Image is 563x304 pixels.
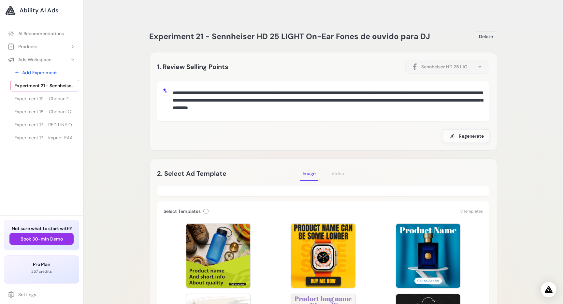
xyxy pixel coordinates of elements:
[149,31,430,41] span: Experiment 21 - Sennheiser HD 25 LIGHT On-Ear Fones de ouvido para DJ
[9,225,74,232] h3: Not sure what to start with?
[9,233,74,245] button: Book 30-min Demo
[14,82,75,89] span: Experiment 21 - Sennheiser HD 25 LIGHT On-Ear Fones de ouvido para DJ
[206,209,207,214] span: i
[475,32,497,41] button: Delete
[9,269,74,274] p: 257 credits
[479,33,493,40] span: Delete
[405,60,489,74] button: Sennheiser HD 25 LIGHT On-Ear Fones de ouvido para DJ
[10,80,79,91] a: Experiment 21 - Sennheiser HD 25 LIGHT On-Ear Fones de ouvido para DJ
[14,134,75,141] span: Experiment 17 - Impact EAA Tablets | MYPROTEIN™
[157,168,300,179] h2: 2. Select Ad Template
[329,166,347,181] button: Video
[459,209,483,214] span: 17 templates
[303,171,316,176] span: Image
[20,6,58,15] span: Ability AI Ads
[14,108,75,115] span: Experiment 18 - Chobani Complete Mixed Berry Vanilla Protein Greek Yogurt Drink - 10
[10,119,79,131] a: Experiment 17 - RED LINE OIL Óleo de Motor 5W30 API SN+ PROFESSIONAL-SERIES - 0,946...
[10,67,79,78] a: Add Experiment
[8,43,37,50] div: Products
[8,56,51,63] div: Ads Workspace
[5,5,78,16] a: Ability AI Ads
[4,41,79,52] button: Products
[14,121,75,128] span: Experiment 17 - RED LINE OIL Óleo de Motor 5W30 API SN+ PROFESSIONAL-SERIES - 0,946...
[300,166,318,181] button: Image
[331,171,344,176] span: Video
[421,63,473,70] span: Sennheiser HD 25 LIGHT On-Ear Fones de ouvido para DJ
[164,208,201,214] h3: Select Templates
[4,54,79,65] button: Ads Workspace
[157,62,228,72] h2: 1. Review Selling Points
[4,28,79,39] a: AI Recommendations
[14,95,75,102] span: Experiment 19 - Chobani® Complete Advanced Protein Greek Yogurt Drink - Sabor
[541,282,556,297] div: Open Intercom Messenger
[459,133,484,139] span: Regenerate
[4,289,79,300] a: Settings
[10,106,79,117] a: Experiment 18 - Chobani Complete Mixed Berry Vanilla Protein Greek Yogurt Drink - 10
[10,93,79,104] a: Experiment 19 - Chobani® Complete Advanced Protein Greek Yogurt Drink - Sabor
[9,261,74,268] h3: Pro Plan
[10,132,79,144] a: Experiment 17 - Impact EAA Tablets | MYPROTEIN™
[443,129,489,143] button: Regenerate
